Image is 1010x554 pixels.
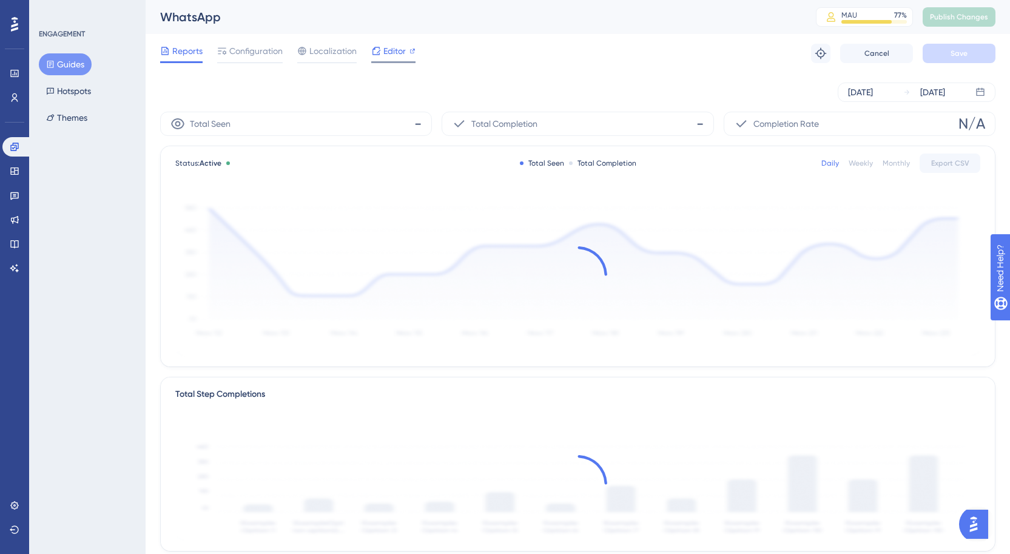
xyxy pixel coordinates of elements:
span: Editor [383,44,406,58]
span: Completion Rate [753,117,819,131]
span: Status: [175,158,221,168]
span: - [414,114,422,133]
div: 77 % [894,10,907,20]
button: Export CSV [920,154,980,173]
div: WhatsApp [160,8,786,25]
button: Cancel [840,44,913,63]
span: Active [200,159,221,167]
div: Weekly [849,158,873,168]
button: Guides [39,53,92,75]
div: Total Step Completions [175,387,265,402]
span: Save [951,49,968,58]
button: Themes [39,107,95,129]
div: [DATE] [920,85,945,100]
div: Total Completion [569,158,636,168]
button: Publish Changes [923,7,995,27]
span: Localization [309,44,357,58]
iframe: UserGuiding AI Assistant Launcher [959,506,995,542]
button: Hotspots [39,80,98,102]
span: N/A [958,114,985,133]
div: Daily [821,158,839,168]
span: Total Completion [471,117,537,131]
span: - [696,114,704,133]
div: MAU [841,10,857,20]
span: Reports [172,44,203,58]
span: Cancel [864,49,889,58]
button: Save [923,44,995,63]
div: ENGAGEMENT [39,29,85,39]
span: Configuration [229,44,283,58]
div: [DATE] [848,85,873,100]
span: Export CSV [931,158,969,168]
div: Monthly [883,158,910,168]
span: Need Help? [29,3,76,18]
span: Publish Changes [930,12,988,22]
span: Total Seen [190,117,231,131]
div: Total Seen [520,158,564,168]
